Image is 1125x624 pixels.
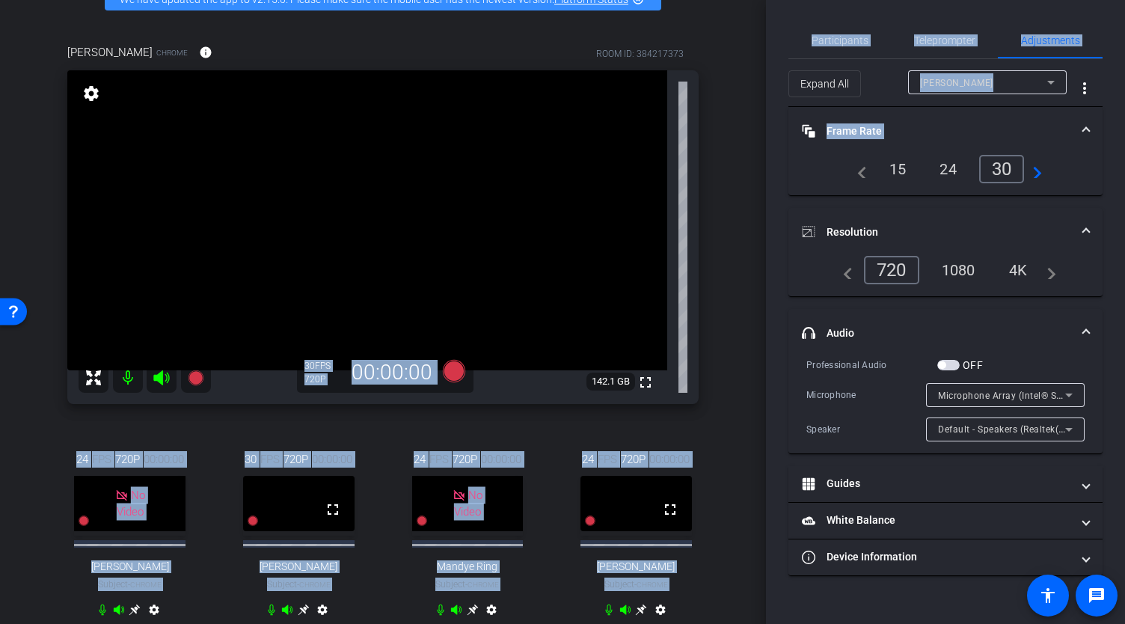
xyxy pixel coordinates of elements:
span: FPS [92,451,111,468]
mat-icon: navigate_before [835,261,853,279]
mat-icon: navigate_before [849,160,867,178]
div: Speaker [806,422,926,437]
span: [PERSON_NAME] [597,560,675,573]
span: Subject [604,578,668,591]
span: 720P [453,451,477,468]
span: [PERSON_NAME] [260,560,337,573]
mat-icon: settings [313,604,331,622]
span: 720P [115,451,140,468]
label: OFF [960,358,983,373]
div: 30 [304,360,342,372]
span: [PERSON_NAME] [920,78,993,88]
mat-icon: fullscreen [661,501,679,519]
span: Chrome [299,581,331,589]
span: 142.1 GB [586,373,635,391]
span: 24 [582,451,594,468]
button: Expand All [788,70,861,97]
span: Default - Speakers (Realtek(R) Audio) [938,423,1100,435]
span: Subject [435,578,499,591]
div: 30 [979,155,1025,183]
span: FPS [598,451,617,468]
span: Chrome [637,581,668,589]
mat-icon: info [199,46,212,59]
span: Participants [812,35,868,46]
span: 00:00:00 [312,451,352,468]
mat-icon: settings [652,604,669,622]
span: 720P [621,451,646,468]
div: 15 [878,156,918,182]
mat-icon: fullscreen [324,501,342,519]
mat-icon: navigate_next [1024,160,1042,178]
span: Teleprompter [914,35,975,46]
span: 00:00:00 [144,451,184,468]
mat-icon: accessibility [1039,587,1057,605]
div: ROOM ID: 384217373 [596,47,684,61]
mat-icon: navigate_next [1038,261,1056,279]
div: 720 [864,256,919,284]
mat-icon: message [1088,587,1106,605]
span: 24 [414,451,426,468]
mat-panel-title: Resolution [802,224,1071,240]
span: Mandye Ring [437,560,497,573]
span: Chrome [156,47,188,58]
span: [PERSON_NAME] [91,560,169,573]
span: Adjustments [1021,35,1080,46]
mat-expansion-panel-header: White Balance [788,503,1103,539]
span: Chrome [130,581,162,589]
span: [PERSON_NAME] [67,44,153,61]
mat-expansion-panel-header: Frame Rate [788,107,1103,155]
div: 24 [928,156,968,182]
span: - [465,579,468,590]
span: FPS [315,361,331,371]
div: Microphone [806,388,926,403]
div: Professional Audio [806,358,937,373]
div: Resolution [788,256,1103,296]
span: No Video [454,488,482,519]
mat-icon: more_vert [1076,79,1094,97]
span: Subject [98,578,162,591]
mat-expansion-panel-header: Device Information [788,539,1103,575]
span: 30 [245,451,257,468]
div: 4K [998,257,1039,283]
span: Subject [267,578,331,591]
mat-icon: settings [81,85,102,103]
div: 1080 [931,257,987,283]
div: Audio [788,357,1103,453]
div: 00:00:00 [342,360,442,385]
span: No Video [117,488,145,519]
mat-icon: settings [482,604,500,622]
mat-expansion-panel-header: Guides [788,466,1103,502]
div: 720P [304,373,342,385]
span: - [128,579,130,590]
mat-icon: fullscreen [637,373,655,391]
span: Chrome [468,581,499,589]
mat-panel-title: Audio [802,325,1071,341]
span: 00:00:00 [649,451,690,468]
mat-panel-title: Guides [802,476,1071,492]
span: FPS [260,451,280,468]
button: More Options for Adjustments Panel [1067,70,1103,106]
span: FPS [429,451,449,468]
mat-panel-title: Device Information [802,549,1071,565]
mat-expansion-panel-header: Audio [788,309,1103,357]
span: - [634,579,637,590]
mat-panel-title: White Balance [802,513,1071,528]
mat-expansion-panel-header: Resolution [788,208,1103,256]
span: 720P [283,451,308,468]
span: - [297,579,299,590]
span: Expand All [800,70,849,98]
mat-panel-title: Frame Rate [802,123,1071,139]
span: 24 [76,451,88,468]
div: Frame Rate [788,155,1103,195]
span: 00:00:00 [481,451,521,468]
mat-icon: settings [145,604,163,622]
